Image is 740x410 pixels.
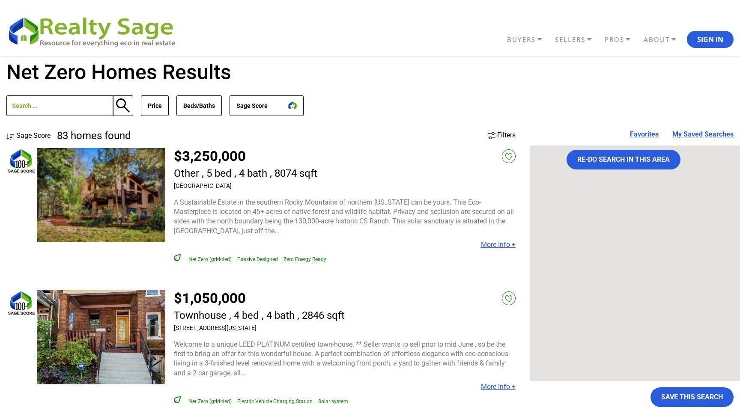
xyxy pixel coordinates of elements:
[481,383,516,391] a: More Info +
[505,32,553,47] a: BUYERS
[488,131,516,139] a: Filters
[237,256,278,262] span: Passive Designed
[642,32,687,47] a: ABOUT
[497,131,516,139] span: Filters
[553,32,603,47] a: SELLERS
[188,398,232,404] span: Net Zero (grid-tied)
[603,32,642,47] a: PROS
[174,340,516,378] p: Welcome to a unique LEED PLATINUM certified town-house. ** Seller wants to sell prior to mid June...
[174,168,317,179] h2: Other , 5 bed , 4 bath , 8074 sqft
[6,14,184,48] img: REALTY SAGE
[188,256,232,262] span: Net Zero (grid-tied)
[174,198,516,236] p: A Sustainable Estate in the southern Rocky Mountains of northern [US_STATE] can be yours. This Ec...
[650,387,734,407] button: Save This Search
[567,150,680,169] button: Re-do search in this area
[6,60,734,85] h2: Net Zero Homes Results
[16,131,51,140] span: Sage Score
[230,95,304,116] button: Sage Score
[6,131,51,140] a: Sage Score
[174,290,246,306] a: $1,050,000
[6,95,113,116] input: Search ...
[283,256,326,262] span: Zero Energy Ready
[141,95,169,116] button: Price
[672,131,734,138] a: My Saved Searches
[237,398,313,404] span: Electric Vehicle Charging Station
[176,95,222,116] button: Beds/Baths
[687,31,734,48] button: Sign In
[318,398,348,404] span: Solar system
[630,131,659,138] a: Favorites
[174,324,345,331] h3: [STREET_ADDRESS][US_STATE]
[57,131,131,140] h4: 83 homes found
[174,182,317,189] h3: [GEOGRAPHIC_DATA]
[481,241,516,249] a: More Info +
[174,148,246,164] a: $3,250,000
[174,310,345,321] h2: Townhouse , 4 bed , 4 bath , 2846 sqft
